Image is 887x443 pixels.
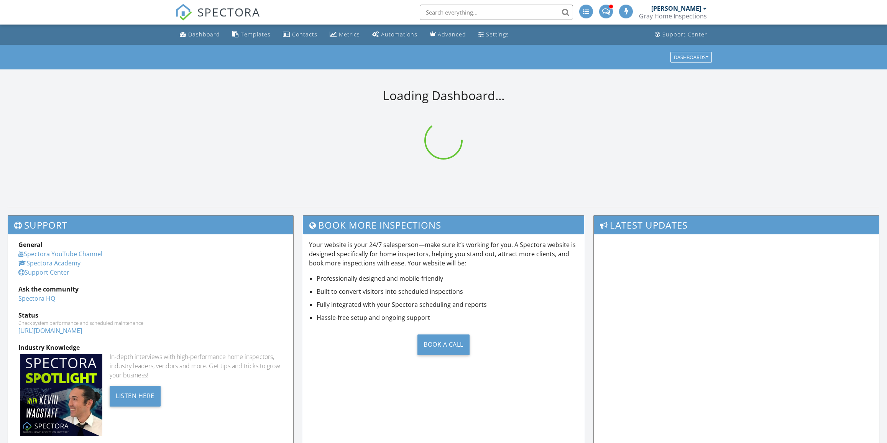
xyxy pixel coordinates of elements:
div: Settings [486,31,509,38]
div: Advanced [438,31,466,38]
h3: Support [8,216,293,234]
li: Professionally designed and mobile-friendly [317,274,578,283]
h3: Book More Inspections [303,216,584,234]
a: Automations (Advanced) [369,28,421,42]
div: Metrics [339,31,360,38]
button: Dashboards [670,52,712,63]
img: The Best Home Inspection Software - Spectora [175,4,192,21]
a: Settings [475,28,512,42]
img: Spectoraspolightmain [20,354,102,436]
div: Check system performance and scheduled maintenance. [18,320,283,326]
div: [PERSON_NAME] [651,5,701,12]
div: Dashboards [674,54,708,60]
a: Metrics [327,28,363,42]
a: Book a Call [309,328,578,361]
a: Spectora YouTube Channel [18,250,102,258]
div: Templates [241,31,271,38]
a: Advanced [427,28,469,42]
li: Fully integrated with your Spectora scheduling and reports [317,300,578,309]
a: Contacts [280,28,320,42]
li: Built to convert visitors into scheduled inspections [317,287,578,296]
a: Spectora HQ [18,294,55,303]
a: Listen Here [110,391,161,400]
div: Listen Here [110,386,161,407]
div: Ask the community [18,285,283,294]
a: [URL][DOMAIN_NAME] [18,326,82,335]
div: Contacts [292,31,317,38]
div: Book a Call [417,334,470,355]
a: Support Center [652,28,710,42]
div: Gray Home Inspections [639,12,707,20]
span: SPECTORA [197,4,260,20]
div: Support Center [662,31,707,38]
div: Automations [381,31,417,38]
li: Hassle-free setup and ongoing support [317,313,578,322]
strong: General [18,240,43,249]
p: Your website is your 24/7 salesperson—make sure it’s working for you. A Spectora website is desig... [309,240,578,268]
a: SPECTORA [175,10,260,26]
div: Industry Knowledge [18,343,283,352]
h3: Latest Updates [594,216,879,234]
input: Search everything... [420,5,573,20]
a: Dashboard [177,28,223,42]
a: Templates [229,28,274,42]
a: Spectora Academy [18,259,80,267]
div: In-depth interviews with high-performance home inspectors, industry leaders, vendors and more. Ge... [110,352,283,380]
div: Dashboard [188,31,220,38]
div: Status [18,311,283,320]
a: Support Center [18,268,69,277]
